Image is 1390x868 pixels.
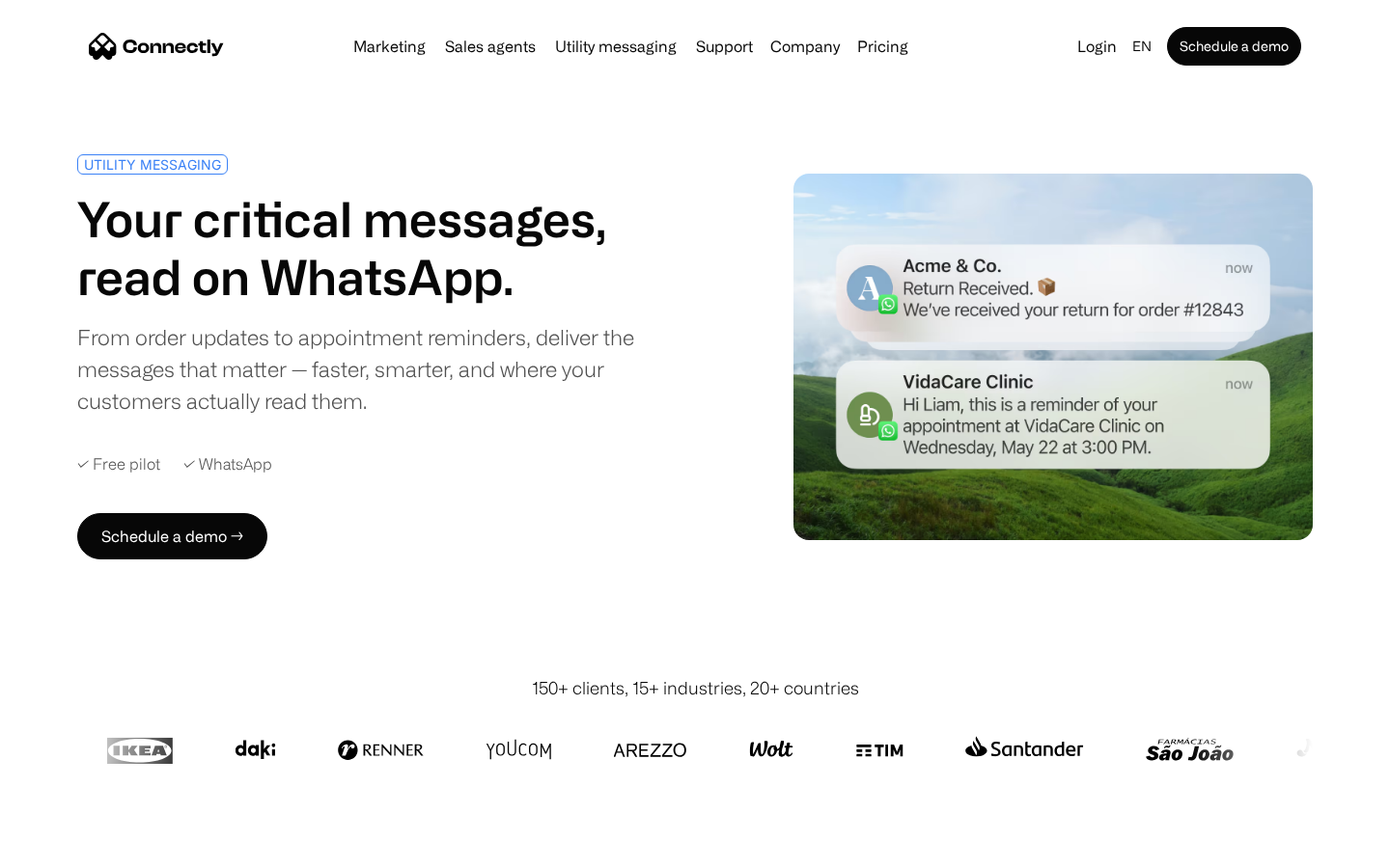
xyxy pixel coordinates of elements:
a: Marketing [346,39,433,54]
div: Company [770,33,840,60]
div: UTILITY MESSAGING [84,157,221,172]
a: Support [688,39,761,54]
a: Schedule a demo [1167,27,1301,66]
div: en [1132,33,1152,60]
a: Pricing [849,39,916,54]
aside: Language selected: English [19,832,116,861]
a: home [89,32,224,61]
a: Schedule a demo → [77,513,267,559]
div: en [1125,33,1163,60]
div: ✓ WhatsApp [183,455,272,474]
a: Utility messaging [547,39,684,54]
div: From order updates to appointment reminders, deliver the messages that matter — faster, smarter, ... [77,321,687,417]
ul: Language list [39,834,116,861]
h1: Your critical messages, read on WhatsApp. [77,190,687,306]
div: 150+ clients, 15+ industries, 20+ countries [532,675,859,701]
div: ✓ Free pilot [77,455,160,474]
a: Sales agents [437,39,543,54]
div: Company [764,33,846,60]
a: Login [1070,33,1125,60]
